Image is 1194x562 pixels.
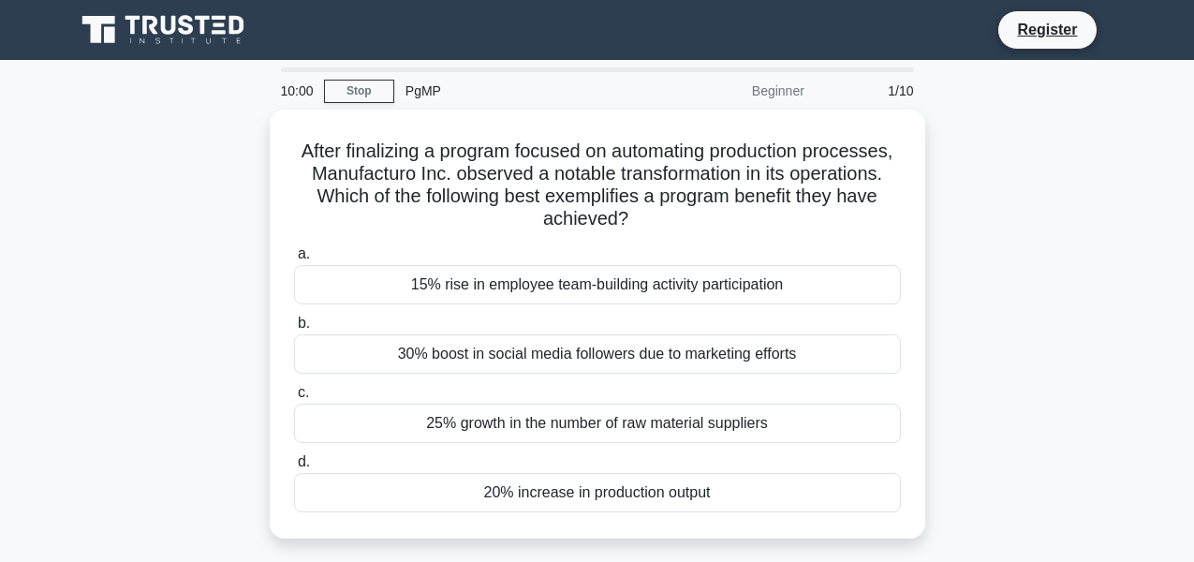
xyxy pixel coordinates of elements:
[1006,18,1088,41] a: Register
[816,72,925,110] div: 1/10
[652,72,816,110] div: Beginner
[298,384,309,400] span: c.
[298,245,310,261] span: a.
[394,72,652,110] div: PgMP
[292,140,903,231] h5: After finalizing a program focused on automating production processes, Manufacturo Inc. observed ...
[294,265,901,304] div: 15% rise in employee team-building activity participation
[270,72,324,110] div: 10:00
[298,453,310,469] span: d.
[324,80,394,103] a: Stop
[294,404,901,443] div: 25% growth in the number of raw material suppliers
[298,315,310,331] span: b.
[294,473,901,512] div: 20% increase in production output
[294,334,901,374] div: 30% boost in social media followers due to marketing efforts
